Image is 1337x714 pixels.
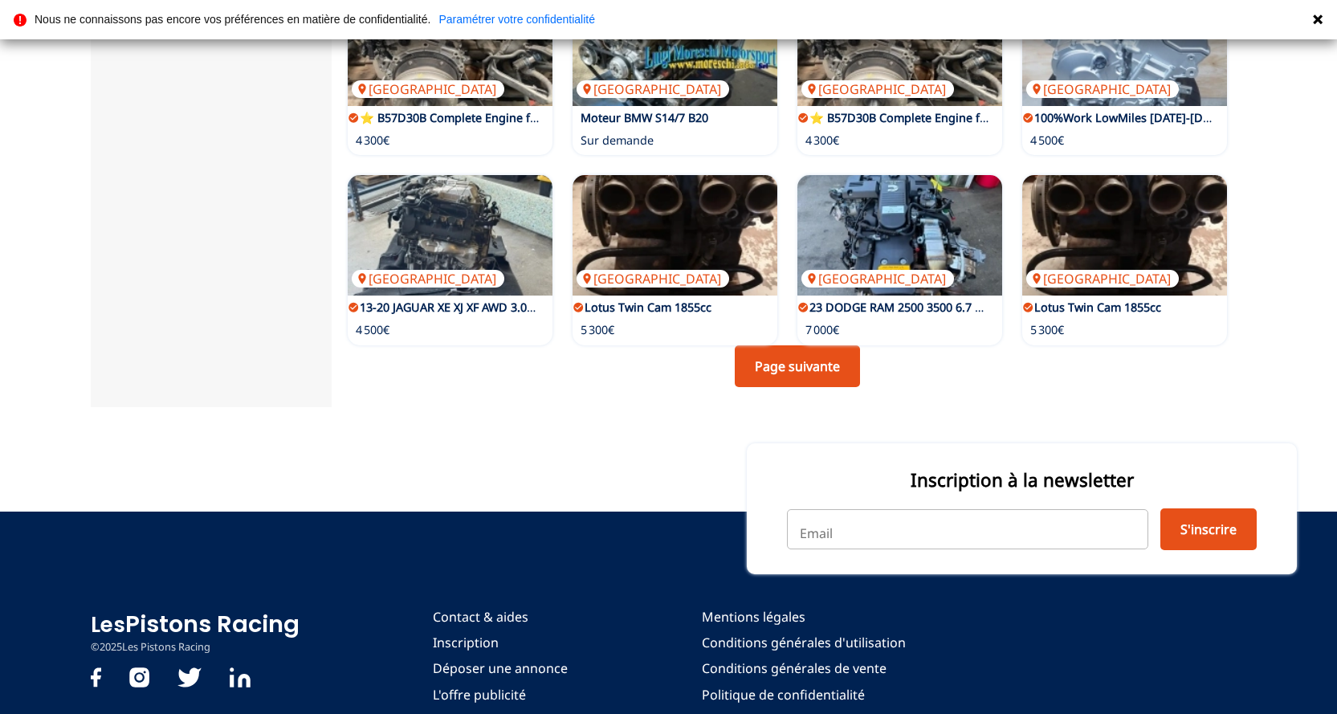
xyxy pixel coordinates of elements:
[805,133,839,149] p: 4 300€
[702,686,906,704] a: Politique de confidentialité
[352,270,504,288] p: [GEOGRAPHIC_DATA]
[809,300,1291,315] a: 23 DODGE RAM 2500 3500 6.7 CUMMINS TURBO DIESEL ENGINE MOTOR COMPLETE 16K
[352,80,504,98] p: [GEOGRAPHIC_DATA]
[356,133,389,149] p: 4 300€
[801,80,954,98] p: [GEOGRAPHIC_DATA]
[809,110,1230,125] a: ⭐ B57D30B Complete Engine for BMW X5 SERIES (G05)(08.2018-&GT;) 102788
[35,14,430,25] p: Nous ne connaissons pas encore vos préférences en matière de confidentialité.
[1022,175,1227,296] a: Lotus Twin Cam 1855cc[GEOGRAPHIC_DATA]
[573,175,777,296] img: Lotus Twin Cam 1855cc
[1026,80,1179,98] p: [GEOGRAPHIC_DATA]
[801,270,954,288] p: [GEOGRAPHIC_DATA]
[1160,508,1257,550] button: S'inscrire
[348,175,552,296] img: 13-20 JAGUAR XE XJ XF AWD 3.0L ENGINE MOTOR TESTED WARRANTY 70K MILES OEM
[787,467,1257,492] p: Inscription à la newsletter
[360,110,630,125] a: ⭐ B57D30B Complete Engine for BMW X5 SERIES
[433,659,568,677] a: Déposer une annonce
[360,300,821,315] a: 13-20 JAGUAR XE XJ XF AWD 3.0L ENGINE MOTOR TESTED WARRANTY 70K MILES OEM
[129,667,149,687] img: instagram
[797,175,1002,296] a: 23 DODGE RAM 2500 3500 6.7 CUMMINS TURBO DIESEL ENGINE MOTOR COMPLETE 16K[GEOGRAPHIC_DATA]
[433,686,568,704] a: L'offre publicité
[1034,300,1161,315] a: Lotus Twin Cam 1855cc
[91,640,300,655] p: © 2025 Les Pistons Racing
[91,667,101,687] img: facebook
[433,634,568,651] a: Inscription
[702,634,906,651] a: Conditions générales d'utilisation
[1022,175,1227,296] img: Lotus Twin Cam 1855cc
[581,110,708,125] a: Moteur BMW S14/7 B20
[573,175,777,296] a: Lotus Twin Cam 1855cc[GEOGRAPHIC_DATA]
[1030,322,1064,338] p: 5 300€
[577,80,729,98] p: [GEOGRAPHIC_DATA]
[702,659,906,677] a: Conditions générales de vente
[805,322,839,338] p: 7 000€
[581,133,654,149] p: Sur demande
[177,667,202,687] img: twitter
[585,300,711,315] a: Lotus Twin Cam 1855cc
[1030,133,1064,149] p: 4 500€
[735,345,860,387] a: Page suivante
[433,608,568,626] a: Contact & aides
[348,175,552,296] a: 13-20 JAGUAR XE XJ XF AWD 3.0L ENGINE MOTOR TESTED WARRANTY 70K MILES OEM[GEOGRAPHIC_DATA]
[787,509,1148,549] input: Email
[438,14,595,25] a: Paramétrer votre confidentialité
[356,322,389,338] p: 4 500€
[91,610,125,639] span: Les
[91,608,300,640] a: LesPistons Racing
[581,322,614,338] p: 5 300€
[230,667,251,687] img: Linkedin
[1026,270,1179,288] p: [GEOGRAPHIC_DATA]
[702,608,906,626] a: Mentions légales
[797,175,1002,296] img: 23 DODGE RAM 2500 3500 6.7 CUMMINS TURBO DIESEL ENGINE MOTOR COMPLETE 16K
[577,270,729,288] p: [GEOGRAPHIC_DATA]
